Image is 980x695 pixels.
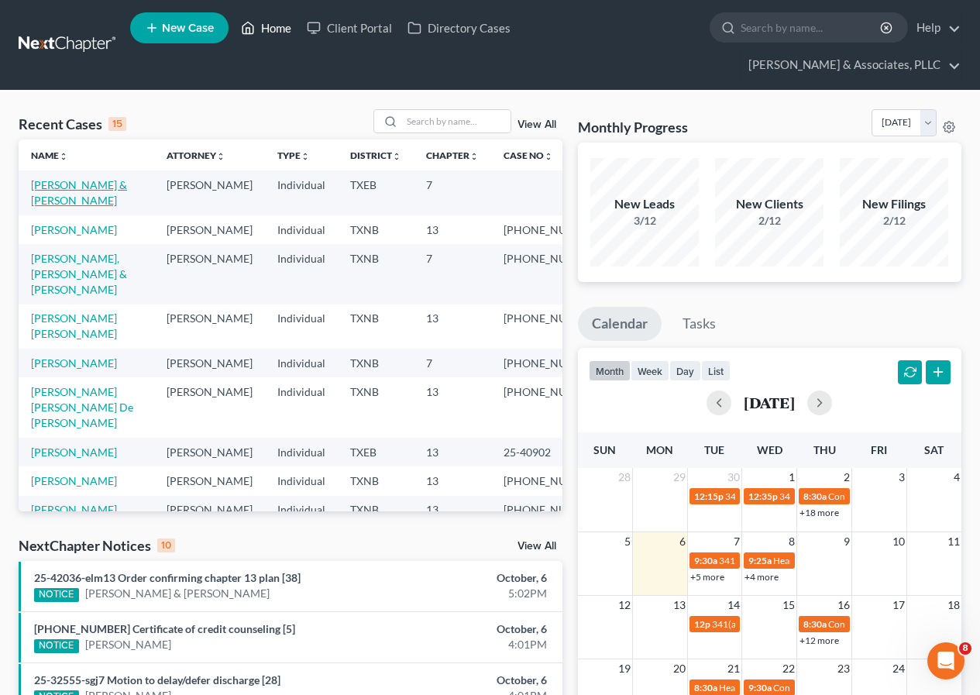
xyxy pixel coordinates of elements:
td: 25-40902 [491,438,612,466]
span: 14 [726,596,741,614]
i: unfold_more [59,152,68,161]
span: 341(a) meeting for [PERSON_NAME] [725,490,875,502]
a: [PERSON_NAME] [31,356,117,370]
span: 12p [694,618,710,630]
div: 4:01PM [386,637,546,652]
a: Case Nounfold_more [504,150,553,161]
div: NextChapter Notices [19,536,175,555]
td: [PHONE_NUMBER] [491,349,612,377]
div: New Leads [590,195,699,213]
span: Sat [924,443,944,456]
div: NOTICE [34,639,79,653]
td: TXNB [338,215,414,244]
td: 7 [414,349,491,377]
span: 9:30a [694,555,717,566]
td: Individual [265,377,338,437]
span: Fri [871,443,887,456]
td: 13 [414,438,491,466]
div: October, 6 [386,621,546,637]
button: day [669,360,701,381]
td: 7 [414,244,491,304]
div: 10 [157,538,175,552]
span: 22 [781,659,796,678]
td: TXNB [338,466,414,495]
td: TXNB [338,349,414,377]
div: 2/12 [840,213,948,229]
td: [PHONE_NUMBER] [491,496,612,525]
span: Tue [704,443,724,456]
a: +18 more [799,507,839,518]
a: [PERSON_NAME], [PERSON_NAME] & [PERSON_NAME] [31,252,127,296]
a: Tasks [669,307,730,341]
h2: [DATE] [744,394,795,411]
span: 16 [836,596,851,614]
span: 8:30a [803,490,827,502]
a: Typeunfold_more [277,150,310,161]
span: 341(a) meeting for [PERSON_NAME] [712,618,861,630]
span: 21 [726,659,741,678]
span: New Case [162,22,214,34]
span: Mon [646,443,673,456]
td: TXEB [338,170,414,215]
a: 25-32555-sgj7 Motion to delay/defer discharge [28] [34,673,280,686]
span: Thu [813,443,836,456]
td: [PHONE_NUMBER] [491,304,612,349]
td: 13 [414,377,491,437]
span: 20 [672,659,687,678]
i: unfold_more [544,152,553,161]
span: Hearing for [PERSON_NAME] [719,682,840,693]
a: Chapterunfold_more [426,150,479,161]
td: Individual [265,215,338,244]
span: 17 [891,596,906,614]
span: 12 [617,596,632,614]
span: 30 [726,468,741,487]
h3: Monthly Progress [578,118,688,136]
span: 6 [678,532,687,551]
td: [PHONE_NUMBER] [491,466,612,495]
a: [PERSON_NAME] [31,503,117,516]
td: Individual [265,304,338,349]
a: [PERSON_NAME] & [PERSON_NAME] [31,178,127,207]
td: [PERSON_NAME] [154,466,265,495]
td: [PHONE_NUMBER] [491,377,612,437]
td: [PHONE_NUMBER] [491,215,612,244]
a: [PERSON_NAME] [PERSON_NAME] De [PERSON_NAME] [31,385,133,429]
div: New Clients [715,195,824,213]
a: [PHONE_NUMBER] Certificate of credit counseling [5] [34,622,295,635]
span: 4 [952,468,961,487]
td: [PERSON_NAME] [154,438,265,466]
input: Search by name... [741,13,882,42]
a: Districtunfold_more [350,150,401,161]
span: 28 [617,468,632,487]
td: TXEB [338,438,414,466]
td: Individual [265,349,338,377]
td: 7 [414,170,491,215]
a: Home [233,14,299,42]
a: +4 more [744,571,779,583]
a: 25-42036-elm13 Order confirming chapter 13 plan [38] [34,571,301,584]
td: Individual [265,496,338,525]
a: Client Portal [299,14,400,42]
div: 5:02PM [386,586,546,601]
a: [PERSON_NAME] [85,637,171,652]
td: [PERSON_NAME] [154,496,265,525]
td: 13 [414,304,491,349]
td: [PERSON_NAME] [154,377,265,437]
td: [PERSON_NAME] [154,304,265,349]
a: +5 more [690,571,724,583]
i: unfold_more [392,152,401,161]
div: Recent Cases [19,115,126,133]
a: Attorneyunfold_more [167,150,225,161]
td: 13 [414,215,491,244]
span: 11 [946,532,961,551]
span: 341(a) meeting for [PERSON_NAME] [719,555,868,566]
td: Individual [265,244,338,304]
a: View All [518,119,556,130]
span: 19 [617,659,632,678]
span: 18 [946,596,961,614]
td: [PERSON_NAME] [154,215,265,244]
span: 8:30a [694,682,717,693]
span: 24 [891,659,906,678]
td: Individual [265,170,338,215]
a: [PERSON_NAME] & Associates, PLLC [741,51,961,79]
